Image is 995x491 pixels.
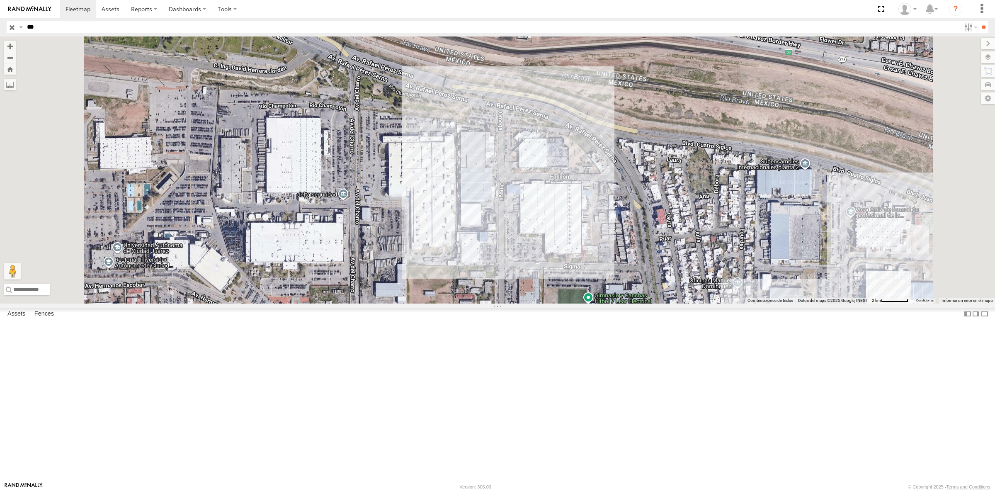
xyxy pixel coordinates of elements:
[942,298,993,303] a: Informar un error en el mapa
[946,484,990,489] a: Terms and Conditions
[972,308,980,320] label: Dock Summary Table to the Right
[981,92,995,104] label: Map Settings
[4,41,16,52] button: Zoom in
[17,21,24,33] label: Search Query
[30,308,58,320] label: Fences
[3,308,29,320] label: Assets
[4,263,21,280] button: Arrastra el hombrecito naranja al mapa para abrir Street View
[8,6,51,12] img: rand-logo.svg
[4,79,16,90] label: Measure
[869,298,911,304] button: Escala del mapa: 2 km por 62 píxeles
[963,308,972,320] label: Dock Summary Table to the Left
[4,52,16,63] button: Zoom out
[895,3,920,15] div: Roberto Garcia
[747,298,793,304] button: Combinaciones de teclas
[798,298,867,303] span: Datos del mapa ©2025 Google, INEGI
[5,483,43,491] a: Visit our Website
[916,299,934,302] a: Condiciones
[4,63,16,75] button: Zoom Home
[872,298,881,303] span: 2 km
[908,484,990,489] div: © Copyright 2025 -
[949,2,962,16] i: ?
[460,484,491,489] div: Version: 306.00
[980,308,989,320] label: Hide Summary Table
[961,21,979,33] label: Search Filter Options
